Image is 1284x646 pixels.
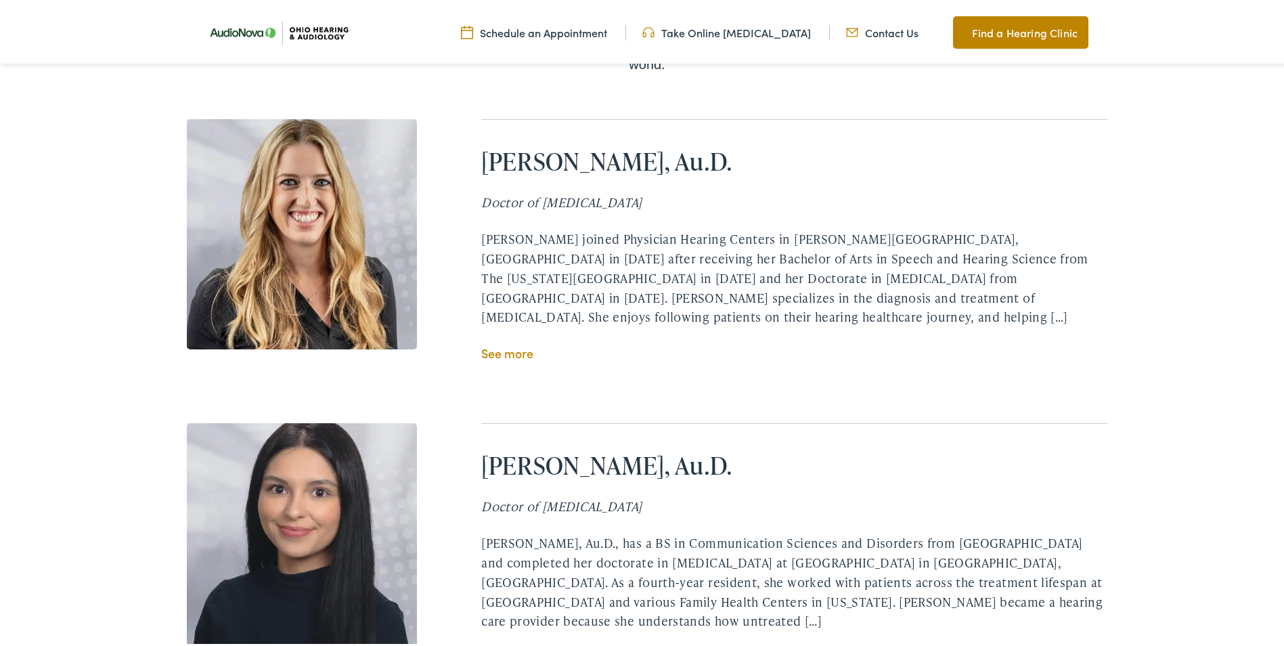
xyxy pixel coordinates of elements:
[461,22,607,37] a: Schedule an Appointment
[481,144,1107,173] h2: [PERSON_NAME], Au.D.
[642,22,811,37] a: Take Online [MEDICAL_DATA]
[481,448,1107,477] h2: [PERSON_NAME], Au.D.
[953,14,1088,46] a: Find a Hearing Clinic
[846,22,858,37] img: Mail icon representing email contact with Ohio Hearing in Cincinnati, OH
[461,22,473,37] img: Calendar Icon to schedule a hearing appointment in Cincinnati, OH
[846,22,918,37] a: Contact Us
[481,531,1107,628] div: [PERSON_NAME], Au.D., has a BS in Communication Sciences and Disorders from [GEOGRAPHIC_DATA] and...
[481,191,642,208] i: Doctor of [MEDICAL_DATA]
[481,227,1107,324] div: [PERSON_NAME] joined Physician Hearing Centers in [PERSON_NAME][GEOGRAPHIC_DATA], [GEOGRAPHIC_DAT...
[481,342,533,359] a: See more
[481,495,642,512] i: Doctor of [MEDICAL_DATA]
[642,22,655,37] img: Headphones icone to schedule online hearing test in Cincinnati, OH
[953,22,965,38] img: Map pin icon to find Ohio Hearing & Audiology in Cincinnati, OH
